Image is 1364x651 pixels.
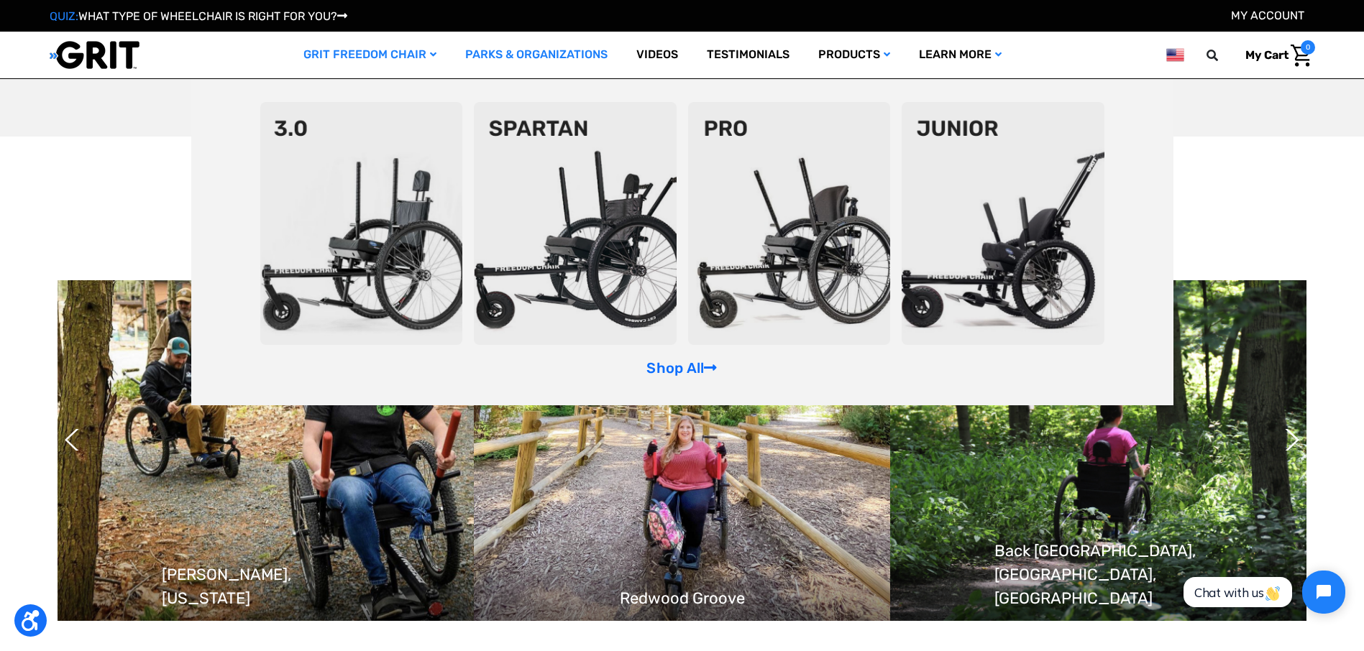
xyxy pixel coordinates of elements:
[50,9,78,23] span: QUIZ:
[804,32,905,78] a: Products
[692,32,804,78] a: Testimonials
[1278,422,1292,458] button: Next
[890,280,1306,620] img: img05.png
[1231,9,1304,22] a: Account
[994,539,1203,610] span: Back [GEOGRAPHIC_DATA], [GEOGRAPHIC_DATA], [GEOGRAPHIC_DATA]
[162,563,370,610] span: [PERSON_NAME], [US_STATE]
[902,102,1104,345] img: junior-chair.png
[622,32,692,78] a: Videos
[1166,46,1184,64] img: us.png
[289,32,451,78] a: GRIT Freedom Chair
[58,280,474,620] img: img09.png
[1301,40,1315,55] span: 0
[646,359,717,377] a: Shop All
[1235,40,1315,70] a: Cart with 0 items
[50,9,347,23] a: QUIZ:WHAT TYPE OF WHEELCHAIR IS RIGHT FOR YOU?
[50,40,139,70] img: GRIT All-Terrain Wheelchair and Mobility Equipment
[1213,40,1235,70] input: Search
[1291,45,1312,67] img: Cart
[1245,48,1289,62] span: My Cart
[688,102,891,345] img: pro-chair.png
[620,586,745,610] span: Redwood Groove
[1168,558,1358,626] iframe: Tidio Chat
[58,194,1306,237] h2: Partnered Parks and Organizations
[65,422,79,458] button: Previous
[474,102,677,345] img: spartan2.png
[260,102,463,345] img: 3point0.png
[474,280,890,620] img: img04.png
[905,32,1016,78] a: Learn More
[451,32,622,78] a: Parks & Organizations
